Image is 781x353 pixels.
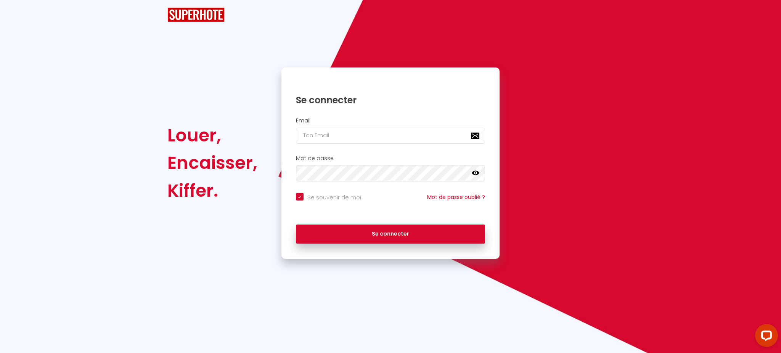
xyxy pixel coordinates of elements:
[296,128,485,144] input: Ton Email
[296,155,485,162] h2: Mot de passe
[167,149,257,176] div: Encaisser,
[167,122,257,149] div: Louer,
[167,8,225,22] img: SuperHote logo
[749,321,781,353] iframe: LiveChat chat widget
[296,94,485,106] h1: Se connecter
[296,225,485,244] button: Se connecter
[167,177,257,204] div: Kiffer.
[427,193,485,201] a: Mot de passe oublié ?
[296,117,485,124] h2: Email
